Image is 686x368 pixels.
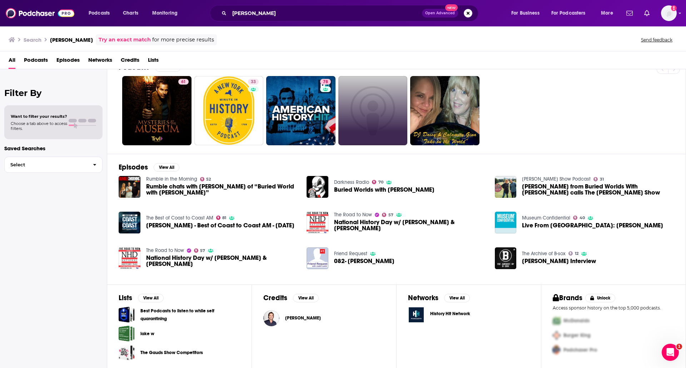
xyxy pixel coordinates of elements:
a: 61 [122,76,192,145]
a: ListsView All [119,293,164,302]
img: History Hit Network logo [408,307,424,323]
a: 40 [573,216,585,220]
img: 082- Don Wildman [307,247,328,269]
a: Buried Worlds with Don Wildman [334,187,434,193]
button: View All [138,294,164,302]
h2: Lists [119,293,132,302]
span: [PERSON_NAME] [285,315,321,321]
iframe: Intercom live chat [662,344,679,361]
button: Unlock [585,294,616,302]
a: 52 [200,177,211,181]
span: Select [5,162,87,167]
img: Buried Worlds with Don Wildman [307,176,328,198]
img: Third Pro Logo [550,343,563,357]
span: Episodes [56,54,80,69]
h2: Brands [553,293,582,302]
a: Don Wildman - Best of Coast to Coast AM - 6/11/20 [119,212,140,233]
span: More [601,8,613,18]
svg: Add a profile image [671,5,677,11]
span: 33 [251,79,256,86]
a: lake w [140,330,154,338]
a: Friend Request [334,251,367,257]
a: The Gauds Show Competitors [140,349,203,357]
span: 1 [676,344,682,349]
span: lake w [119,326,135,342]
img: Second Pro Logo [550,328,563,343]
a: Don Wildman Interview [495,247,517,269]
span: Best Podcasts to listen to while self quarantining [119,307,135,323]
span: 31 [600,178,604,181]
a: 61 [178,79,189,85]
a: 70 [372,180,383,184]
button: View All [154,163,179,172]
img: National History Day w/ Cathy Gorn & Don Wildman [307,212,328,233]
a: 78 [266,76,335,145]
span: Charts [123,8,138,18]
button: Select [4,157,103,173]
h2: Episodes [119,163,148,172]
h2: Filter By [4,88,103,98]
a: 33 [194,76,264,145]
span: 082- [PERSON_NAME] [334,258,394,264]
span: Buried Worlds with [PERSON_NAME] [334,187,434,193]
a: National History Day w/ Cathy Gorn & Don Wildman [334,219,486,231]
button: open menu [147,7,187,19]
h2: Networks [408,293,438,302]
button: Don WildmanDon Wildman [263,307,385,329]
span: National History Day w/ [PERSON_NAME] & [PERSON_NAME] [146,255,298,267]
a: Lists [148,54,159,69]
a: 12 [568,251,578,256]
button: open menu [506,7,548,19]
span: 52 [206,178,211,181]
a: 81 [216,216,227,220]
span: 57 [200,249,205,252]
span: 40 [580,216,585,220]
span: Choose a tab above to access filters. [11,121,67,131]
a: Museum Confidential [522,215,570,221]
h3: [PERSON_NAME] [50,36,93,43]
a: 082- Don Wildman [334,258,394,264]
img: National History Day w/ Cathy Gorn & Don Wildman [119,247,140,269]
a: 33 [248,79,259,85]
span: 78 [323,79,328,86]
span: 12 [575,252,578,255]
h3: Search [24,36,41,43]
span: 70 [378,181,383,184]
span: Logged in as gabrielle.gantz [661,5,677,21]
button: Send feedback [639,37,675,43]
p: Access sponsor history on the top 5,000 podcasts. [553,305,674,311]
a: Try an exact match [99,36,151,44]
span: [PERSON_NAME] Interview [522,258,596,264]
img: Podchaser - Follow, Share and Rate Podcasts [6,6,74,20]
span: Podcasts [24,54,48,69]
span: For Podcasters [551,8,586,18]
a: Credits [121,54,139,69]
button: Open AdvancedNew [422,9,458,17]
button: open menu [596,7,622,19]
span: Rumble chats with [PERSON_NAME] of “Buried World with [PERSON_NAME]” [146,183,298,196]
a: Don Wildman [285,315,321,321]
p: Saved Searches [4,145,103,152]
span: Networks [88,54,112,69]
span: Podcasts [89,8,110,18]
span: National History Day w/ [PERSON_NAME] & [PERSON_NAME] [334,219,486,231]
button: open menu [84,7,119,19]
a: The Archive of B-sox [522,251,566,257]
a: All [9,54,15,69]
a: 78 [320,79,331,85]
a: The Road to Now [334,212,372,218]
a: Rumble in the Morning [146,176,197,182]
button: View All [293,294,319,302]
img: Don Wildman from Buried Worlds With Don Wildman calls The Andie Summers Show [495,176,517,198]
img: Rumble chats with Don Wildman of “Buried World with Don Wildman” [119,176,140,198]
span: Burger King [563,332,591,338]
a: The Road to Now [146,247,184,253]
